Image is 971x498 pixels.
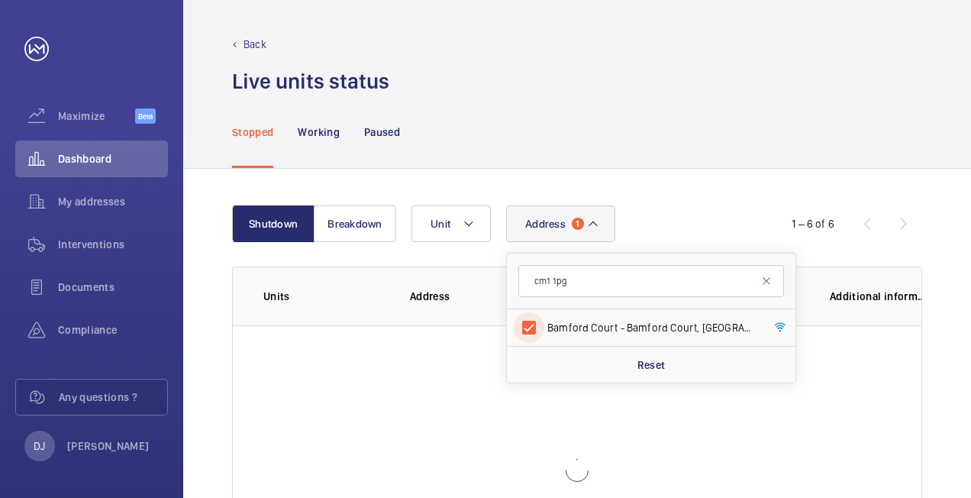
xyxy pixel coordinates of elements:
span: My addresses [58,194,168,209]
p: Address [410,289,538,304]
span: Maximize [58,108,135,124]
p: Additional information [830,289,927,304]
button: Breakdown [314,205,396,242]
span: Unit [431,218,450,230]
p: [PERSON_NAME] [67,438,150,454]
button: Unit [411,205,491,242]
span: Bamford Court - Bamford Court, [GEOGRAPHIC_DATA] [547,320,757,335]
div: 1 – 6 of 6 [792,216,834,231]
span: 1 [572,218,584,230]
p: Back [244,37,266,52]
span: Dashboard [58,151,168,167]
span: Address [525,218,566,230]
h1: Live units status [232,67,389,95]
span: Compliance [58,322,168,338]
span: Any questions ? [59,390,167,405]
button: Shutdown [232,205,315,242]
input: Search by address [518,265,784,297]
p: Working [298,124,339,140]
p: DJ [34,438,45,454]
button: Address1 [506,205,615,242]
p: Paused [364,124,400,140]
span: Interventions [58,237,168,252]
p: Units [263,289,385,304]
p: Reset [637,357,666,373]
span: Beta [135,108,156,124]
span: Documents [58,280,168,295]
p: Stopped [232,124,273,140]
